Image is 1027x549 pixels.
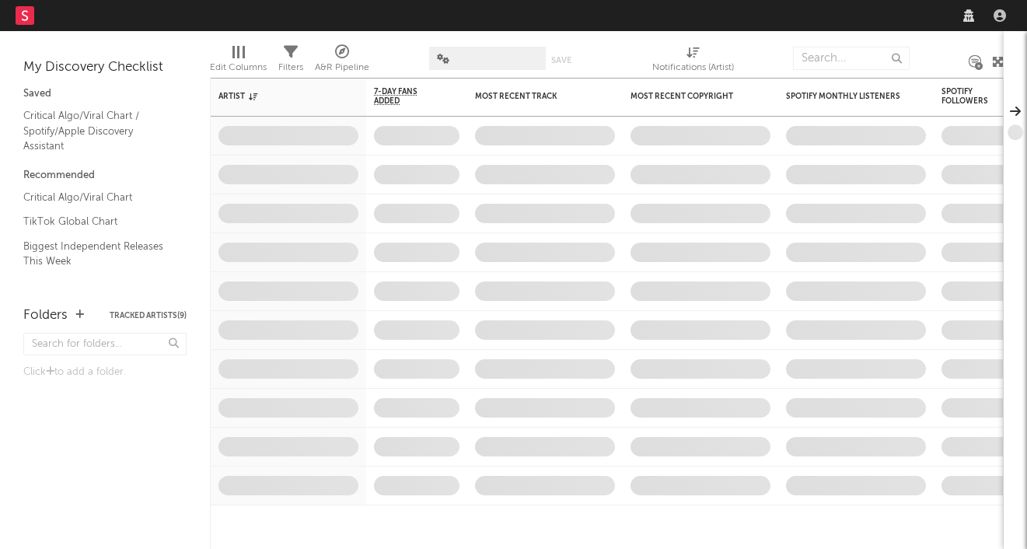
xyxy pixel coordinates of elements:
[278,58,303,77] div: Filters
[941,87,996,106] div: Spotify Followers
[23,85,187,103] div: Saved
[631,92,747,101] div: Most Recent Copyright
[793,47,910,70] input: Search...
[210,58,267,77] div: Edit Columns
[652,58,734,77] div: Notifications (Artist)
[315,39,369,84] div: A&R Pipeline
[23,238,171,270] a: Biggest Independent Releases This Week
[23,278,171,295] a: Shazam Top 200
[23,306,68,325] div: Folders
[551,56,571,65] button: Save
[218,92,335,101] div: Artist
[110,312,187,320] button: Tracked Artists(9)
[475,92,592,101] div: Most Recent Track
[652,39,734,84] div: Notifications (Artist)
[786,92,903,101] div: Spotify Monthly Listeners
[23,213,171,230] a: TikTok Global Chart
[23,107,171,155] a: Critical Algo/Viral Chart / Spotify/Apple Discovery Assistant
[278,39,303,84] div: Filters
[210,39,267,84] div: Edit Columns
[23,189,171,206] a: Critical Algo/Viral Chart
[23,333,187,355] input: Search for folders...
[374,87,436,106] span: 7-Day Fans Added
[23,166,187,185] div: Recommended
[315,58,369,77] div: A&R Pipeline
[23,58,187,77] div: My Discovery Checklist
[23,363,187,382] div: Click to add a folder.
